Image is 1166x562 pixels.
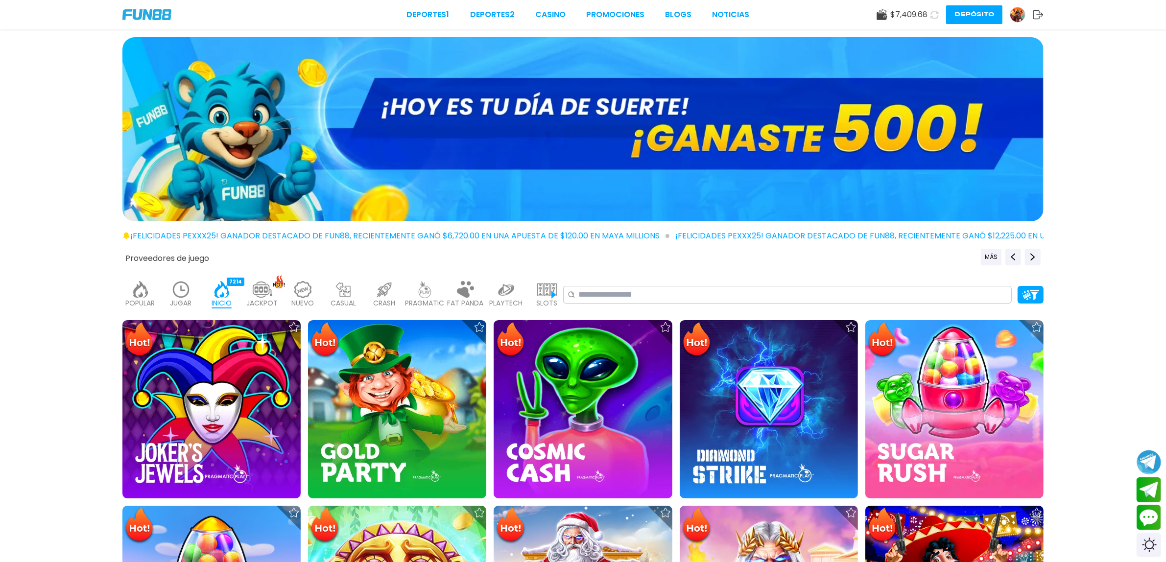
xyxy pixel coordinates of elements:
a: Deportes2 [470,9,515,21]
img: recent_light.webp [171,281,191,298]
p: CRASH [373,298,395,308]
div: 7214 [227,278,244,286]
p: POPULAR [126,298,155,308]
img: Sugar Rush [865,320,1044,498]
button: Proveedores de juego [125,253,209,263]
img: Joker's Jewels [122,320,301,498]
p: SLOTS [536,298,557,308]
button: Depósito [946,5,1002,24]
img: new_light.webp [293,281,313,298]
img: casual_light.webp [334,281,354,298]
button: Next providers [1025,249,1041,265]
p: PRAGMATIC [405,298,445,308]
img: Cosmic Cash [494,320,672,498]
img: Hot [495,321,526,359]
p: PLAYTECH [490,298,523,308]
p: JUGAR [170,298,192,308]
button: Join telegram channel [1137,449,1161,475]
a: Avatar [1010,7,1033,23]
a: Promociones [586,9,644,21]
span: $ 7,409.68 [890,9,928,21]
p: INICIO [212,298,232,308]
img: Hot [866,321,898,359]
p: NUEVO [292,298,314,308]
img: slots_light.webp [537,281,557,298]
a: NOTICIAS [712,9,749,21]
button: Join telegram [1137,477,1161,503]
img: Hot [123,321,155,359]
div: Switch theme [1137,533,1161,557]
a: BLOGS [665,9,691,21]
img: Hot [681,507,713,545]
a: Deportes1 [407,9,450,21]
img: Hot [495,507,526,545]
p: CASUAL [331,298,357,308]
img: playtech_light.webp [497,281,516,298]
img: Diamond Strike [680,320,858,498]
img: Gold Party [308,320,486,498]
button: Previous providers [981,249,1001,265]
img: pragmatic_light.webp [415,281,435,298]
span: ¡FELICIDADES pexxx25! GANADOR DESTACADO DE FUN88, RECIENTEMENTE GANÓ $6,720.00 EN UNA APUESTA DE ... [130,230,669,242]
img: home_active.webp [212,281,232,298]
img: jackpot_light.webp [253,281,272,298]
a: CASINO [535,9,566,21]
button: Contact customer service [1137,505,1161,530]
img: GANASTE 500 [122,37,1044,221]
img: Hot [866,507,898,545]
img: Hot [309,507,341,545]
img: Hot [681,321,713,359]
img: Company Logo [122,9,171,20]
p: JACKPOT [247,298,278,308]
img: Hot [309,321,341,359]
img: crash_light.webp [375,281,394,298]
p: FAT PANDA [448,298,484,308]
img: Hot [123,507,155,545]
button: Previous providers [1005,249,1021,265]
img: Avatar [1010,7,1025,22]
img: Platform Filter [1022,290,1039,300]
img: popular_light.webp [131,281,150,298]
img: hot [273,275,285,288]
img: fat_panda_light.webp [456,281,476,298]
